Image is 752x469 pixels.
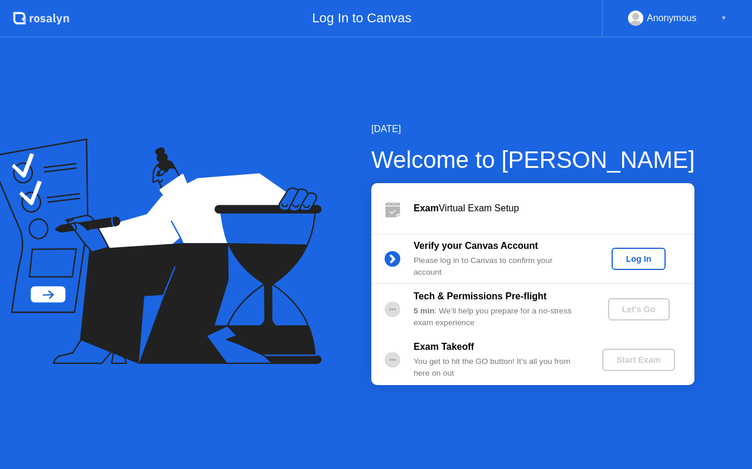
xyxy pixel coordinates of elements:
[414,241,538,251] b: Verify your Canvas Account
[607,355,670,365] div: Start Exam
[414,203,439,213] b: Exam
[602,349,674,371] button: Start Exam
[414,305,583,329] div: : We’ll help you prepare for a no-stress exam experience
[612,248,665,270] button: Log In
[414,306,435,315] b: 5 min
[371,122,695,136] div: [DATE]
[613,305,665,314] div: Let's Go
[371,142,695,177] div: Welcome to [PERSON_NAME]
[414,255,583,279] div: Please log in to Canvas to confirm your account
[721,11,727,26] div: ▼
[414,356,583,380] div: You get to hit the GO button! It’s all you from here on out
[647,11,697,26] div: Anonymous
[414,291,546,301] b: Tech & Permissions Pre-flight
[414,342,474,352] b: Exam Takeoff
[608,298,670,320] button: Let's Go
[414,201,694,215] div: Virtual Exam Setup
[616,254,660,264] div: Log In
